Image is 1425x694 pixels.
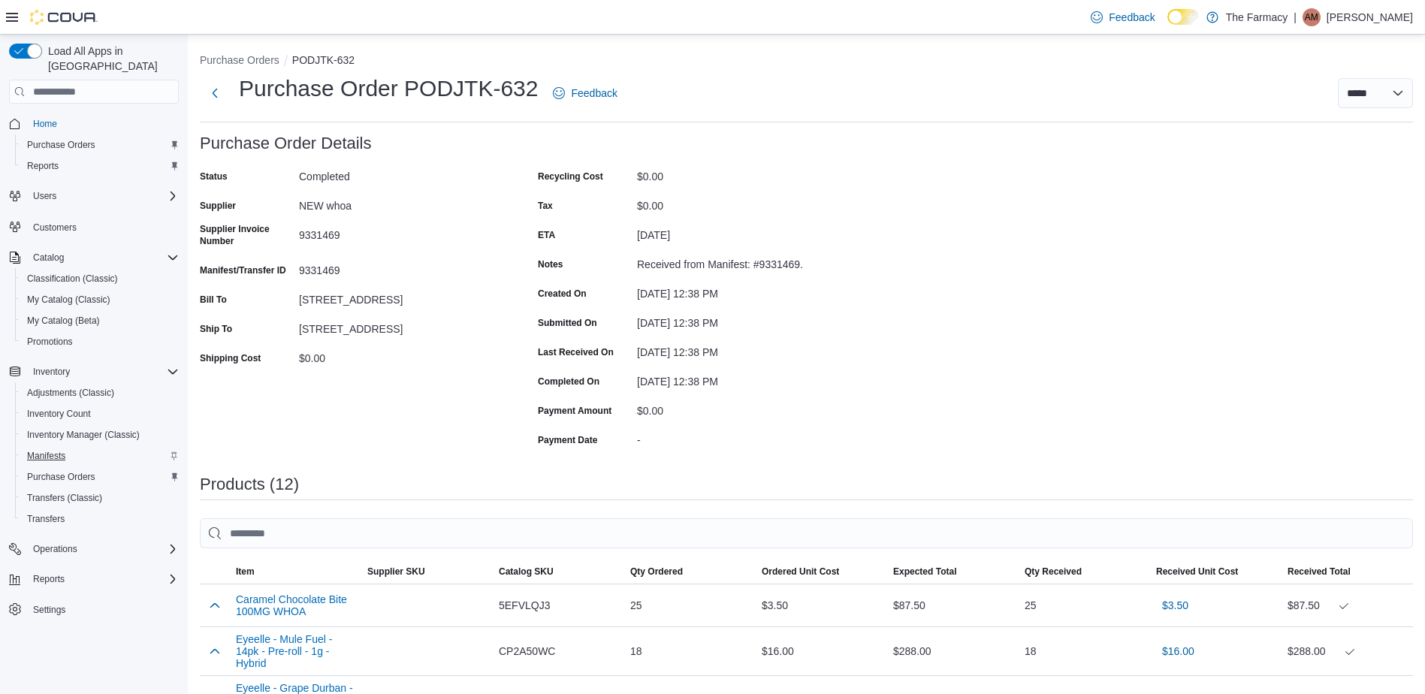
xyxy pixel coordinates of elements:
[538,288,587,300] label: Created On
[756,636,887,666] div: $16.00
[299,194,500,212] div: NEW whoa
[1288,642,1407,660] div: $288.00
[299,288,500,306] div: [STREET_ADDRESS]
[1167,25,1168,26] span: Dark Mode
[33,118,57,130] span: Home
[33,543,77,555] span: Operations
[33,252,64,264] span: Catalog
[27,187,62,205] button: Users
[21,510,71,528] a: Transfers
[27,336,73,348] span: Promotions
[27,249,70,267] button: Catalog
[499,596,550,614] span: 5EFVLQJ3
[1156,566,1238,578] span: Received Unit Cost
[21,384,179,402] span: Adjustments (Classic)
[27,513,65,525] span: Transfers
[1305,8,1318,26] span: Am
[3,186,185,207] button: Users
[15,487,185,508] button: Transfers (Classic)
[299,223,500,241] div: 9331469
[42,44,179,74] span: Load All Apps in [GEOGRAPHIC_DATA]
[33,222,77,234] span: Customers
[299,317,500,335] div: [STREET_ADDRESS]
[27,315,100,327] span: My Catalog (Beta)
[21,312,179,330] span: My Catalog (Beta)
[239,74,538,104] h1: Purchase Order PODJTK-632
[200,294,227,306] label: Bill To
[538,346,614,358] label: Last Received On
[893,566,956,578] span: Expected Total
[637,399,838,417] div: $0.00
[887,636,1019,666] div: $288.00
[27,570,71,588] button: Reports
[299,346,500,364] div: $0.00
[762,566,839,578] span: Ordered Unit Cost
[21,312,106,330] a: My Catalog (Beta)
[538,405,611,417] label: Payment Amount
[27,450,65,462] span: Manifests
[21,447,179,465] span: Manifests
[756,560,887,584] button: Ordered Unit Cost
[292,54,355,66] button: PODJTK-632
[9,107,179,659] nav: Complex example
[1109,10,1155,25] span: Feedback
[15,155,185,177] button: Reports
[30,10,98,25] img: Cova
[756,590,887,620] div: $3.50
[637,223,838,241] div: [DATE]
[200,475,299,493] h3: Products (12)
[15,424,185,445] button: Inventory Manager (Classic)
[21,291,116,309] a: My Catalog (Classic)
[27,408,91,420] span: Inventory Count
[236,566,255,578] span: Item
[27,273,118,285] span: Classification (Classic)
[299,258,500,276] div: 9331469
[1019,590,1150,620] div: 25
[27,570,179,588] span: Reports
[15,289,185,310] button: My Catalog (Classic)
[27,139,95,151] span: Purchase Orders
[21,405,179,423] span: Inventory Count
[21,136,179,154] span: Purchase Orders
[1303,8,1321,26] div: Aj malhi
[624,560,756,584] button: Qty Ordered
[200,264,286,276] label: Manifest/Transfer ID
[15,310,185,331] button: My Catalog (Beta)
[3,113,185,134] button: Home
[21,270,124,288] a: Classification (Classic)
[33,366,70,378] span: Inventory
[637,164,838,183] div: $0.00
[538,200,553,212] label: Tax
[15,403,185,424] button: Inventory Count
[493,560,624,584] button: Catalog SKU
[33,604,65,616] span: Settings
[21,468,179,486] span: Purchase Orders
[236,633,355,669] button: Eyeelle - Mule Fuel - 14pk - Pre-roll - 1g - Hybrid
[15,331,185,352] button: Promotions
[538,434,597,446] label: Payment Date
[27,294,110,306] span: My Catalog (Classic)
[538,376,599,388] label: Completed On
[15,134,185,155] button: Purchase Orders
[27,540,83,558] button: Operations
[15,382,185,403] button: Adjustments (Classic)
[3,599,185,620] button: Settings
[21,489,108,507] a: Transfers (Classic)
[15,466,185,487] button: Purchase Orders
[15,508,185,530] button: Transfers
[624,590,756,620] div: 25
[33,190,56,202] span: Users
[3,569,185,590] button: Reports
[3,361,185,382] button: Inventory
[538,258,563,270] label: Notes
[1162,598,1188,613] span: $3.50
[887,560,1019,584] button: Expected Total
[15,268,185,289] button: Classification (Classic)
[27,187,179,205] span: Users
[27,219,83,237] a: Customers
[1162,644,1194,659] span: $16.00
[1327,8,1413,26] p: [PERSON_NAME]
[27,249,179,267] span: Catalog
[637,252,838,270] div: Received from Manifest: #9331469.
[27,160,59,172] span: Reports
